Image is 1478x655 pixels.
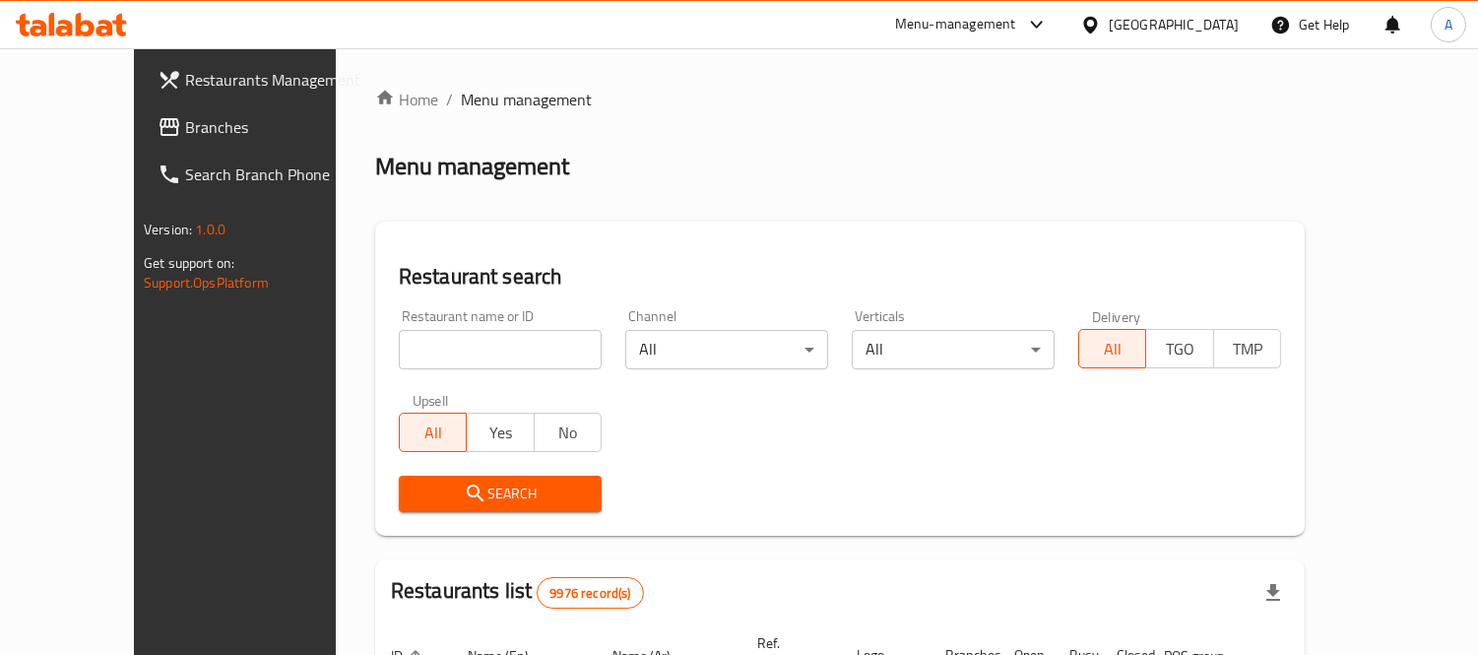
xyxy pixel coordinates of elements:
label: Delivery [1092,309,1141,323]
div: [GEOGRAPHIC_DATA] [1109,14,1239,35]
div: Total records count [537,577,643,609]
span: Yes [475,419,526,447]
a: Home [375,88,438,111]
span: Restaurants Management [185,68,365,92]
button: All [399,413,467,452]
h2: Restaurant search [399,262,1281,292]
span: 9976 record(s) [538,584,642,603]
nav: breadcrumb [375,88,1305,111]
button: TMP [1213,329,1281,368]
button: No [534,413,602,452]
div: Menu-management [895,13,1016,36]
a: Support.OpsPlatform [144,270,269,295]
button: Yes [466,413,534,452]
input: Search for restaurant name or ID.. [399,330,602,369]
span: Branches [185,115,365,139]
a: Restaurants Management [142,56,381,103]
a: Search Branch Phone [142,151,381,198]
button: All [1078,329,1146,368]
span: Search Branch Phone [185,163,365,186]
span: TGO [1154,335,1205,363]
h2: Restaurants list [391,576,644,609]
span: Menu management [461,88,592,111]
label: Upsell [413,393,449,407]
button: Search [399,476,602,512]
span: Get support on: [144,250,234,276]
span: Version: [144,217,192,242]
div: Export file [1250,569,1297,617]
span: No [543,419,594,447]
h2: Menu management [375,151,569,182]
div: All [852,330,1055,369]
span: All [408,419,459,447]
span: All [1087,335,1138,363]
button: TGO [1145,329,1213,368]
div: All [625,330,828,369]
a: Branches [142,103,381,151]
span: 1.0.0 [195,217,225,242]
li: / [446,88,453,111]
span: Search [415,482,586,506]
span: TMP [1222,335,1273,363]
span: A [1445,14,1452,35]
